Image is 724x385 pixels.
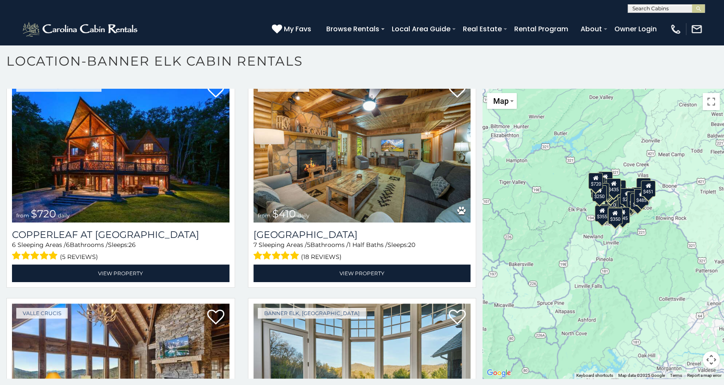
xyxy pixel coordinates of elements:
a: Real Estate [459,21,506,36]
span: 20 [408,241,415,249]
a: Rental Program [510,21,572,36]
span: 6 [12,241,16,249]
a: Banner Elk, [GEOGRAPHIC_DATA] [258,308,366,319]
button: Change map style [487,93,517,109]
button: Map camera controls [703,351,720,368]
a: Browse Rentals [322,21,384,36]
a: Local Area Guide [387,21,455,36]
div: Sleeping Areas / Bathrooms / Sleeps: [12,241,229,262]
a: Add to favorites [448,309,465,327]
span: from [16,212,29,219]
button: Keyboard shortcuts [576,373,613,379]
img: mail-regular-white.png [691,23,703,35]
div: $275 [620,188,635,205]
img: Google [485,367,513,379]
a: Copperleaf at Eagles Nest from $720 daily [12,77,229,223]
span: 7 [253,241,257,249]
a: [GEOGRAPHIC_DATA] [253,229,471,241]
span: 6 [66,241,70,249]
div: $451 [641,180,655,197]
a: Terms (opens in new tab) [670,373,682,378]
img: Copperleaf at Eagles Nest [12,77,229,223]
a: My Favs [272,24,313,35]
h3: Mountainside Lodge [253,229,471,241]
span: (18 reviews) [301,251,342,262]
a: Mountainside Lodge from $410 daily [253,77,471,223]
div: $225 [596,204,610,220]
a: Add to favorites [207,309,224,327]
img: Mountainside Lodge [253,77,471,223]
img: White-1-2.png [21,21,140,38]
span: daily [298,212,310,219]
span: Map data ©2025 Google [618,373,665,378]
span: $720 [31,208,56,220]
div: $345 [615,207,630,223]
div: $350 [608,208,623,224]
span: 1 Half Baths / [349,241,387,249]
a: About [576,21,606,36]
span: My Favs [284,24,311,34]
h3: Copperleaf at Eagles Nest [12,229,229,241]
a: View Property [12,265,229,282]
a: Report a map error [687,373,721,378]
div: $400 [632,187,646,204]
img: phone-regular-white.png [670,23,682,35]
span: (5 reviews) [60,251,98,262]
div: $720 [589,173,603,189]
span: 5 [307,241,310,249]
span: from [258,212,271,219]
button: Toggle fullscreen view [703,93,720,110]
a: Add to favorites [207,82,224,100]
span: 26 [128,241,136,249]
div: $1,095 [605,194,623,210]
div: $310 [598,171,613,188]
a: Add to favorites [448,82,465,100]
div: $305 [618,197,632,214]
div: $275 [630,193,645,210]
span: Map [493,96,508,105]
a: View Property [253,265,471,282]
span: daily [58,212,70,219]
a: Open this area in Google Maps (opens a new window) [485,367,513,379]
div: Sleeping Areas / Bathrooms / Sleeps: [253,241,471,262]
a: Owner Login [610,21,661,36]
div: $355 [595,205,609,222]
span: $410 [272,208,296,220]
a: Valle Crucis [16,308,68,319]
a: Copperleaf at [GEOGRAPHIC_DATA] [12,229,229,241]
div: $435 [606,178,621,195]
div: $250 [592,185,607,202]
div: $400 [627,192,642,208]
div: $485 [634,189,649,205]
div: $410 [636,178,651,194]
